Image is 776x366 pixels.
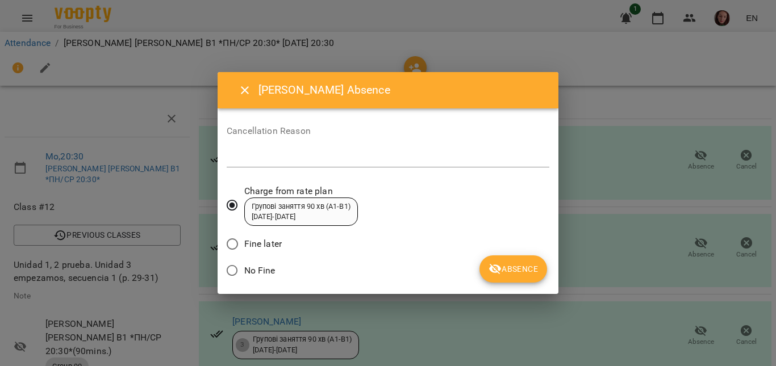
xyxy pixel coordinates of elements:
[489,262,538,276] span: Absence
[231,77,258,104] button: Close
[227,127,549,136] label: Cancellation Reason
[244,237,282,251] span: Fine later
[252,201,351,222] div: Групові заняття 90 хв (А1-В1) [DATE] - [DATE]
[244,184,358,198] span: Charge from rate plan
[479,255,547,283] button: Absence
[244,264,276,277] span: No Fine
[258,81,545,99] h6: [PERSON_NAME] Absence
